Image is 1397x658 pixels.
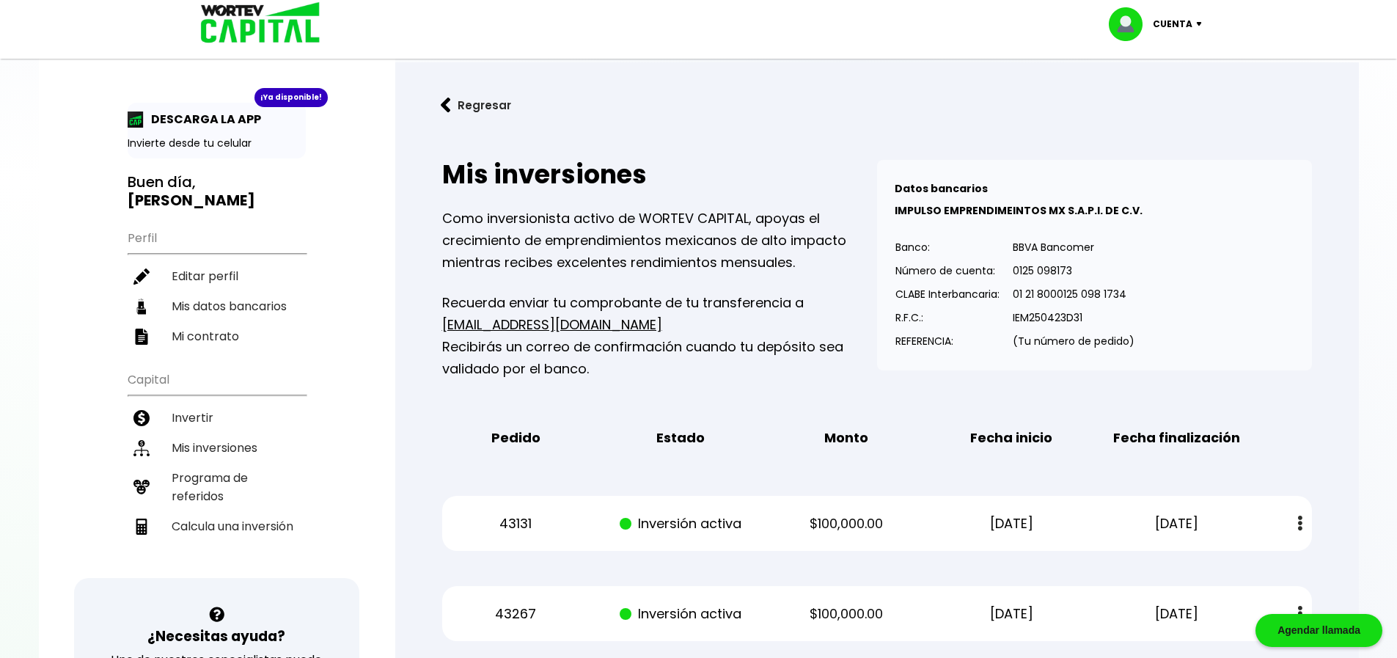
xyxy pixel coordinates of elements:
p: Inversión activa [612,603,751,625]
p: IEM250423D31 [1013,307,1134,329]
img: profile-image [1109,7,1153,41]
div: Agendar llamada [1255,614,1382,647]
p: $100,000.00 [777,513,916,535]
ul: Capital [128,363,306,578]
img: icon-down [1192,22,1212,26]
a: Programa de referidos [128,463,306,511]
p: REFERENCIA: [895,330,1000,352]
b: Pedido [491,427,540,449]
img: editar-icon.952d3147.svg [133,268,150,285]
p: Inversión activa [612,513,751,535]
button: Regresar [419,86,533,125]
img: recomiendanos-icon.9b8e9327.svg [133,479,150,495]
p: 43131 [446,513,585,535]
a: Editar perfil [128,261,306,291]
h2: Mis inversiones [442,160,877,189]
p: [DATE] [1107,603,1247,625]
p: Banco: [895,236,1000,258]
div: ¡Ya disponible! [254,88,328,107]
p: Como inversionista activo de WORTEV CAPITAL, apoyas el crecimiento de emprendimientos mexicanos d... [442,208,877,274]
a: [EMAIL_ADDRESS][DOMAIN_NAME] [442,315,662,334]
p: 43267 [446,603,585,625]
img: contrato-icon.f2db500c.svg [133,329,150,345]
img: calculadora-icon.17d418c4.svg [133,519,150,535]
b: Datos bancarios [895,181,988,196]
p: BBVA Bancomer [1013,236,1134,258]
p: [DATE] [942,513,1081,535]
p: [DATE] [1107,513,1247,535]
p: Cuenta [1153,13,1192,35]
p: Recuerda enviar tu comprobante de tu transferencia a Recibirás un correo de confirmación cuando t... [442,292,877,380]
p: Número de cuenta: [895,260,1000,282]
img: datos-icon.10cf9172.svg [133,299,150,315]
h3: ¿Necesitas ayuda? [147,626,285,647]
p: 01 21 8000125 098 1734 [1013,283,1134,305]
b: Estado [656,427,705,449]
p: (Tu número de pedido) [1013,330,1134,352]
img: inversiones-icon.6695dc30.svg [133,440,150,456]
p: [DATE] [942,603,1081,625]
a: Mi contrato [128,321,306,351]
b: Monto [824,427,868,449]
h3: Buen día, [128,173,306,210]
img: invertir-icon.b3b967d7.svg [133,410,150,426]
a: Mis inversiones [128,433,306,463]
p: R.F.C.: [895,307,1000,329]
b: IMPULSO EMPRENDIMEINTOS MX S.A.P.I. DE C.V. [895,203,1143,218]
img: flecha izquierda [441,98,451,113]
b: Fecha finalización [1113,427,1240,449]
b: Fecha inicio [970,427,1052,449]
a: flecha izquierdaRegresar [419,86,1335,125]
img: app-icon [128,112,144,128]
p: CLABE Interbancaria: [895,283,1000,305]
a: Mis datos bancarios [128,291,306,321]
p: DESCARGA LA APP [144,110,261,128]
p: Invierte desde tu celular [128,136,306,151]
ul: Perfil [128,222,306,351]
b: [PERSON_NAME] [128,190,255,211]
a: Invertir [128,403,306,433]
a: Calcula una inversión [128,511,306,541]
p: $100,000.00 [777,603,916,625]
p: 0125 098173 [1013,260,1134,282]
